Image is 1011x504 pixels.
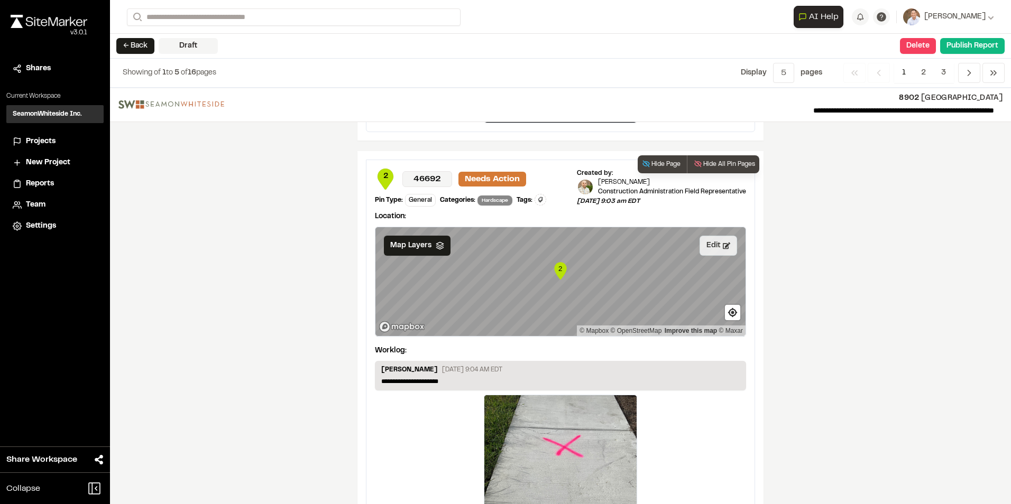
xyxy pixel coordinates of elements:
[900,38,936,54] button: Delete
[553,260,568,282] div: Map marker
[725,305,740,320] button: Find my location
[379,321,425,333] a: Mapbox logo
[123,67,216,79] p: to of pages
[741,67,767,79] p: Display
[719,327,743,334] a: Maxar
[6,91,104,101] p: Current Workspace
[558,265,562,273] text: 2
[162,70,166,76] span: 1
[405,194,436,207] div: General
[458,172,526,186] p: Needs Action
[940,38,1005,54] button: Publish Report
[477,195,512,206] span: Hardscape
[611,327,662,334] a: OpenStreetMap
[13,63,97,74] a: Shares
[123,70,162,76] span: Showing of
[517,195,532,205] div: Tags:
[13,136,97,147] a: Projects
[535,194,546,206] button: Edit Tags
[6,482,40,495] span: Collapse
[26,220,56,232] span: Settings
[442,365,502,375] p: [DATE] 9:04 AM EDT
[375,171,396,182] span: 2
[13,199,97,211] a: Team
[913,63,934,83] span: 2
[174,70,179,76] span: 5
[794,6,843,28] button: Open AI Assistant
[375,211,746,222] p: Location:
[26,199,45,211] span: Team
[127,8,146,26] button: Search
[577,169,746,178] div: Created by:
[894,63,914,83] span: 1
[665,327,717,334] a: Map feedback
[13,109,82,119] h3: SeamonWhiteside Inc.
[580,327,609,334] a: Mapbox
[188,70,196,76] span: 16
[26,178,54,190] span: Reports
[577,197,746,206] p: [DATE] 9:03 am EDT
[11,28,87,38] div: Oh geez...please don't...
[233,92,1003,104] p: [GEOGRAPHIC_DATA]
[381,365,438,377] p: [PERSON_NAME]
[899,95,919,101] span: 8902
[375,345,407,357] p: Worklog:
[440,195,475,205] div: Categories:
[26,63,51,74] span: Shares
[159,38,218,54] div: Draft
[402,171,452,187] p: 46692
[26,157,70,169] span: New Project
[375,195,403,205] div: Pin Type:
[118,100,224,109] img: file
[924,11,986,23] span: [PERSON_NAME]
[773,63,794,83] button: 5
[638,155,685,173] button: Hide Page
[13,157,97,169] a: New Project
[598,187,746,197] p: Construction Administration Field Representative
[13,220,97,232] a: Settings
[11,15,87,28] img: rebrand.png
[390,240,431,251] span: Map Layers
[26,136,56,147] span: Projects
[6,453,77,466] span: Share Workspace
[116,38,154,54] button: ← Back
[843,63,1005,83] nav: Navigation
[801,67,822,79] p: page s
[809,11,839,23] span: AI Help
[933,63,954,83] span: 3
[700,236,737,256] button: Edit
[903,8,994,25] button: [PERSON_NAME]
[687,155,759,173] button: Hide All Pin Pages
[794,6,848,28] div: Open AI Assistant
[13,178,97,190] a: Reports
[598,178,746,187] p: [PERSON_NAME]
[375,227,746,336] canvas: Map
[903,8,920,25] img: User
